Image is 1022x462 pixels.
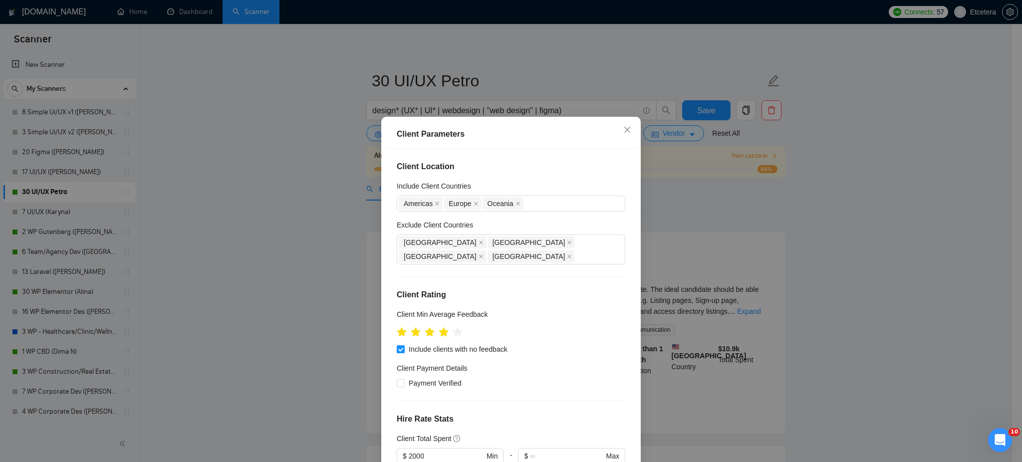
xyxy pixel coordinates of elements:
[488,250,575,262] span: Ukraine
[487,451,498,462] span: Min
[405,344,511,355] span: Include clients with no feedback
[623,126,631,134] span: close
[1009,428,1020,436] span: 10
[479,240,484,245] span: close
[493,251,565,262] span: [GEOGRAPHIC_DATA]
[397,289,625,301] h4: Client Rating
[425,327,435,337] span: star
[474,201,479,206] span: close
[397,181,471,192] h5: Include Client Countries
[404,198,433,209] span: Americas
[397,128,625,140] div: Client Parameters
[399,236,486,248] span: Italy
[397,161,625,173] h4: Client Location
[479,254,484,259] span: close
[397,220,473,231] h5: Exclude Client Countries
[439,327,449,337] span: star
[453,327,463,337] span: star
[488,236,575,248] span: Spain
[449,198,471,209] span: Europe
[530,451,604,462] input: ∞
[515,201,520,206] span: close
[399,250,486,262] span: France
[606,451,619,462] span: Max
[488,198,513,209] span: Oceania
[397,327,407,337] span: star
[483,198,523,210] span: Oceania
[397,309,488,320] h5: Client Min Average Feedback
[435,201,440,206] span: close
[614,117,641,144] button: Close
[409,451,485,462] input: 0
[444,198,481,210] span: Europe
[404,251,477,262] span: [GEOGRAPHIC_DATA]
[404,237,477,248] span: [GEOGRAPHIC_DATA]
[397,433,451,444] h5: Client Total Spent
[524,451,528,462] span: $
[493,237,565,248] span: [GEOGRAPHIC_DATA]
[405,378,466,389] span: Payment Verified
[567,254,572,259] span: close
[988,428,1012,452] iframe: Intercom live chat
[397,363,468,374] h4: Client Payment Details
[403,451,407,462] span: $
[411,327,421,337] span: star
[453,435,461,443] span: question-circle
[399,198,442,210] span: Americas
[397,413,625,425] h4: Hire Rate Stats
[567,240,572,245] span: close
